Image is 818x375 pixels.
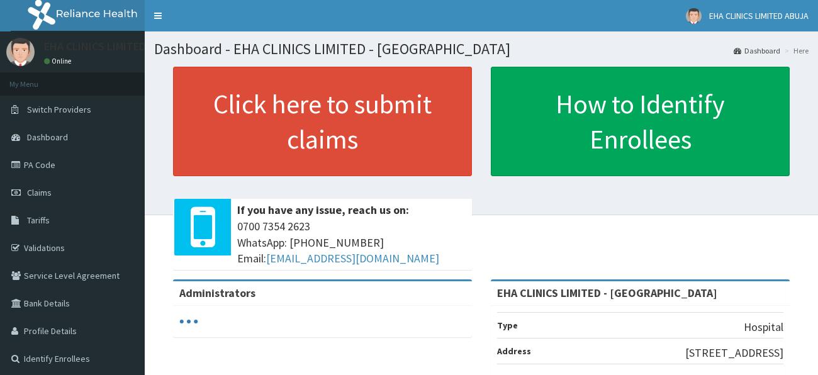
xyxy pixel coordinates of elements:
span: Switch Providers [27,104,91,115]
a: How to Identify Enrollees [491,67,790,176]
span: Tariffs [27,215,50,226]
b: If you have any issue, reach us on: [237,203,409,217]
span: Dashboard [27,132,68,143]
span: Claims [27,187,52,198]
strong: EHA CLINICS LIMITED - [GEOGRAPHIC_DATA] [497,286,717,300]
p: Hospital [744,319,783,335]
b: Type [497,320,518,331]
li: Here [782,45,809,56]
svg: audio-loading [179,312,198,331]
span: 0700 7354 2623 WhatsApp: [PHONE_NUMBER] Email: [237,218,466,267]
h1: Dashboard - EHA CLINICS LIMITED - [GEOGRAPHIC_DATA] [154,41,809,57]
b: Administrators [179,286,255,300]
a: Click here to submit claims [173,67,472,176]
p: EHA CLINICS LIMITED ABUJA [44,41,180,52]
img: User Image [686,8,702,24]
p: [STREET_ADDRESS] [685,345,783,361]
img: User Image [6,38,35,66]
a: Online [44,57,74,65]
a: Dashboard [734,45,780,56]
a: [EMAIL_ADDRESS][DOMAIN_NAME] [266,251,439,266]
b: Address [497,345,531,357]
span: EHA CLINICS LIMITED ABUJA [709,10,809,21]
